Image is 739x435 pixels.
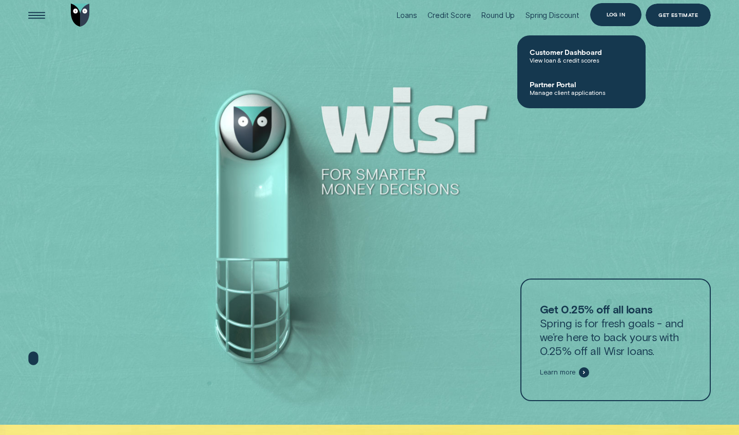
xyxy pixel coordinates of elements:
[397,11,417,19] div: Loans
[530,48,633,56] span: Customer Dashboard
[540,302,692,358] p: Spring is for fresh goals - and we’re here to back yours with 0.25% off all Wisr loans.
[540,302,653,315] strong: Get 0.25% off all loans
[607,12,625,17] div: Log in
[71,4,90,27] img: Wisr
[530,80,633,89] span: Partner Portal
[540,368,576,377] span: Learn more
[517,72,646,104] a: Partner PortalManage client applications
[517,39,646,72] a: Customer DashboardView loan & credit scores
[25,4,48,27] button: Open Menu
[520,279,711,401] a: Get 0.25% off all loansSpring is for fresh goals - and we’re here to back yours with 0.25% off al...
[427,11,471,19] div: Credit Score
[530,56,633,64] span: View loan & credit scores
[530,89,633,96] span: Manage client applications
[481,11,515,19] div: Round Up
[646,4,711,27] a: Get Estimate
[590,3,641,26] button: Log in
[526,11,579,19] div: Spring Discount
